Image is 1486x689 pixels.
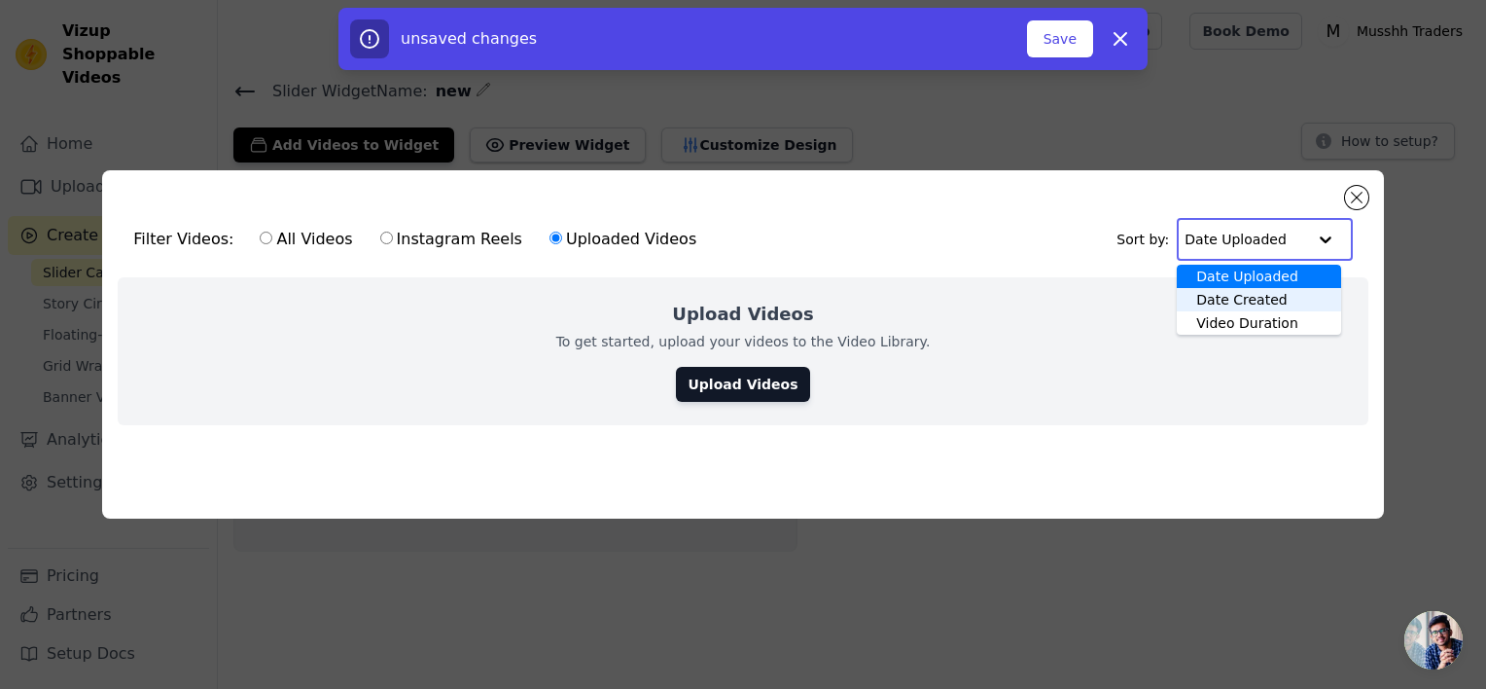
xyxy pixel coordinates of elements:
span: unsaved changes [401,29,537,48]
a: Open chat [1404,611,1463,670]
div: Video Duration [1177,311,1340,335]
div: Filter Videos: [133,217,707,262]
p: To get started, upload your videos to the Video Library. [556,332,931,351]
button: Save [1027,20,1093,57]
button: Close modal [1345,186,1368,209]
div: Sort by: [1116,218,1353,261]
div: Date Created [1177,288,1340,311]
div: Date Uploaded [1177,265,1340,288]
label: All Videos [259,227,353,252]
a: Upload Videos [676,367,809,402]
label: Instagram Reels [379,227,523,252]
label: Uploaded Videos [548,227,697,252]
h2: Upload Videos [672,301,813,328]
